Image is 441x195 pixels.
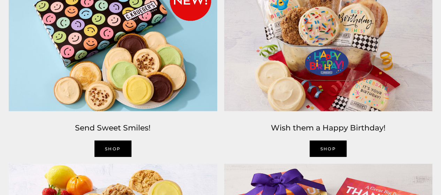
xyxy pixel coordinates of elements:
[224,122,433,134] h2: Wish them a Happy Birthday!
[310,141,347,157] a: SHOP
[94,141,131,157] a: SHOP
[9,122,217,134] h2: Send Sweet Smiles!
